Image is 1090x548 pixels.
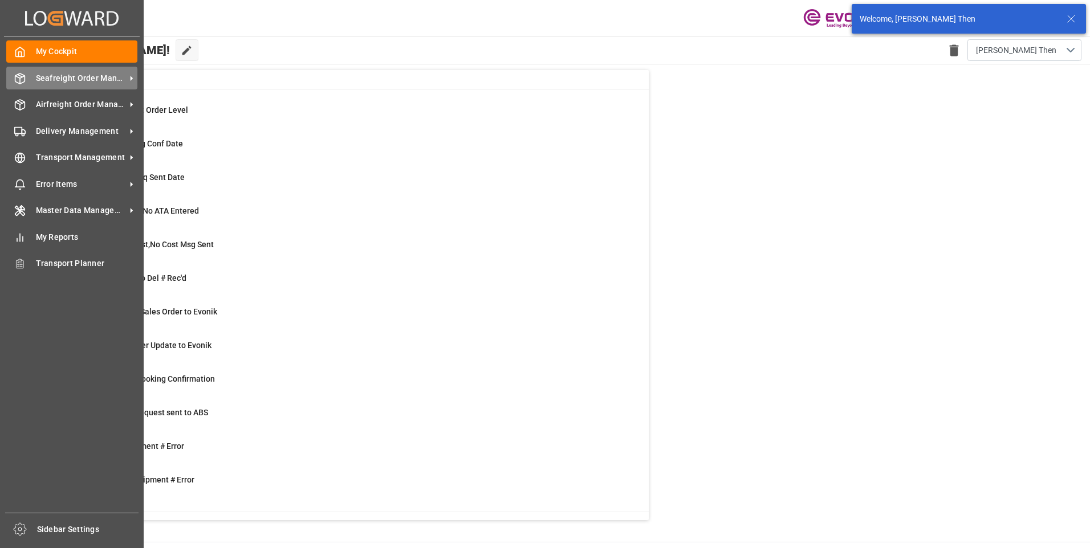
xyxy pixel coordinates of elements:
span: Hello [PERSON_NAME]! [47,39,170,61]
span: Delivery Management [36,125,126,137]
span: [PERSON_NAME] Then [976,44,1056,56]
a: 19ETD>3 Days Past,No Cost Msg SentShipment [59,239,635,263]
button: open menu [967,39,1081,61]
a: 29ABS: No Init Bkg Conf DateShipment [59,138,635,162]
div: Welcome, [PERSON_NAME] Then [860,13,1056,25]
span: My Cockpit [36,46,138,58]
span: Error Items [36,178,126,190]
span: Error Sales Order Update to Evonik [87,341,212,350]
a: My Cockpit [6,40,137,63]
span: Seafreight Order Management [36,72,126,84]
a: My Reports [6,226,137,248]
span: Transport Planner [36,257,138,269]
a: 0MOT Missing at Order LevelSales Order-IVPO [59,104,635,128]
span: My Reports [36,231,138,243]
a: 1TU : Pre-Leg Shipment # ErrorTransport Unit [59,474,635,498]
span: Master Data Management [36,205,126,216]
span: Pending Bkg Request sent to ABS [87,408,208,417]
a: 51ABS: Missing Booking ConfirmationShipment [59,373,635,397]
span: ETD>3 Days Past,No Cost Msg Sent [87,240,214,249]
a: 0Error Sales Order Update to EvonikShipment [59,340,635,363]
img: Evonik-brand-mark-Deep-Purple-RGB.jpeg_1700498283.jpeg [803,9,877,28]
a: 0Main-Leg Shipment # ErrorShipment [59,440,635,464]
span: Airfreight Order Management [36,99,126,111]
span: Error on Initial Sales Order to Evonik [87,307,217,316]
a: 1Pending Bkg Request sent to ABSShipment [59,407,635,431]
a: Transport Planner [6,252,137,275]
a: 2ETA > 10 Days , No ATA EnteredShipment [59,205,635,229]
span: Transport Management [36,152,126,163]
span: ABS: Missing Booking Confirmation [87,374,215,383]
a: 3ETD < 3 Days,No Del # Rec'dShipment [59,272,635,296]
a: 0ABS: No Bkg Req Sent DateShipment [59,171,635,195]
span: Sidebar Settings [37,524,139,535]
a: 6Error on Initial Sales Order to EvonikShipment [59,306,635,330]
